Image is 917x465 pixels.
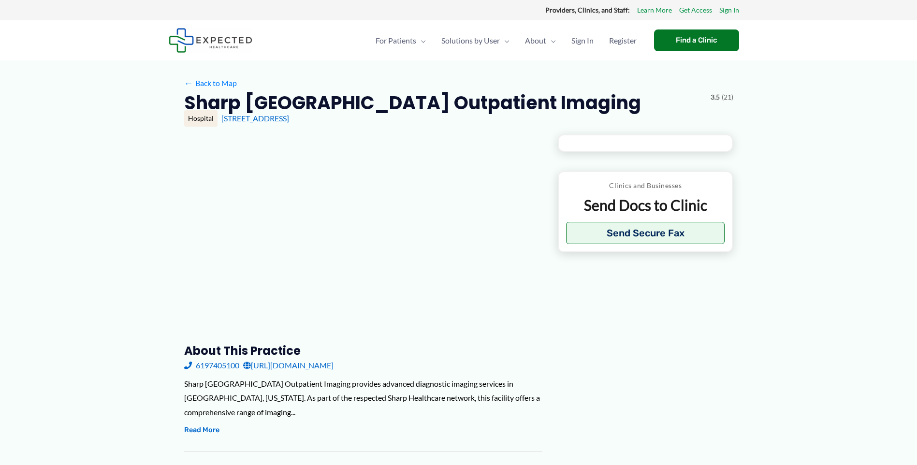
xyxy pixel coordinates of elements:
[184,78,193,87] span: ←
[368,24,434,58] a: For PatientsMenu Toggle
[184,358,239,373] a: 6197405100
[416,24,426,58] span: Menu Toggle
[184,343,542,358] h3: About this practice
[169,28,252,53] img: Expected Healthcare Logo - side, dark font, small
[221,114,289,123] a: [STREET_ADDRESS]
[564,24,601,58] a: Sign In
[566,179,725,192] p: Clinics and Businesses
[654,29,739,51] a: Find a Clinic
[184,377,542,420] div: Sharp [GEOGRAPHIC_DATA] Outpatient Imaging provides advanced diagnostic imaging services in [GEOG...
[711,91,720,103] span: 3.5
[609,24,637,58] span: Register
[566,196,725,215] p: Send Docs to Clinic
[566,222,725,244] button: Send Secure Fax
[368,24,644,58] nav: Primary Site Navigation
[545,6,630,14] strong: Providers, Clinics, and Staff:
[434,24,517,58] a: Solutions by UserMenu Toggle
[517,24,564,58] a: AboutMenu Toggle
[601,24,644,58] a: Register
[679,4,712,16] a: Get Access
[376,24,416,58] span: For Patients
[500,24,509,58] span: Menu Toggle
[571,24,594,58] span: Sign In
[184,110,218,127] div: Hospital
[546,24,556,58] span: Menu Toggle
[243,358,334,373] a: [URL][DOMAIN_NAME]
[441,24,500,58] span: Solutions by User
[722,91,733,103] span: (21)
[719,4,739,16] a: Sign In
[184,91,641,115] h2: Sharp [GEOGRAPHIC_DATA] Outpatient Imaging
[525,24,546,58] span: About
[637,4,672,16] a: Learn More
[184,76,237,90] a: ←Back to Map
[184,424,219,436] button: Read More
